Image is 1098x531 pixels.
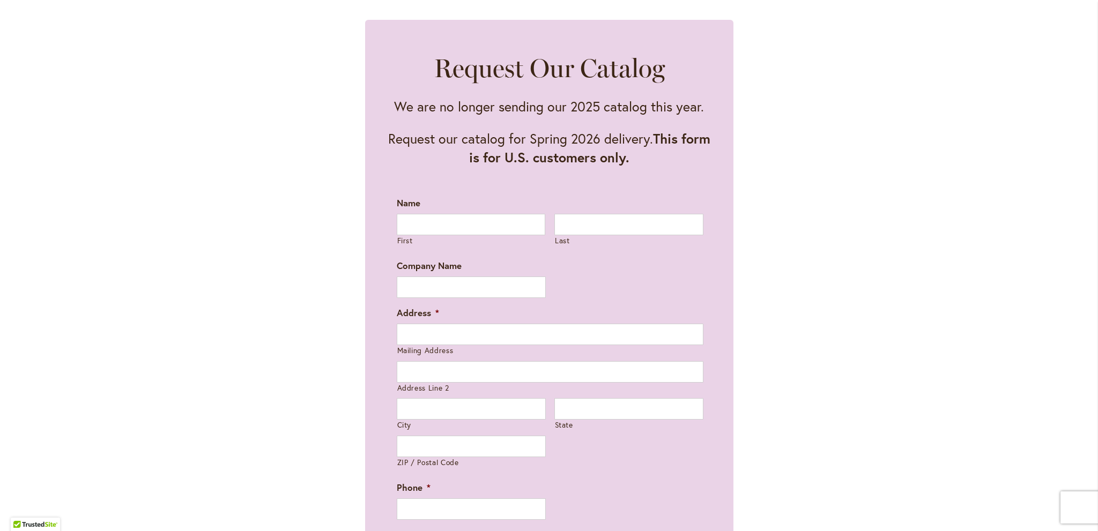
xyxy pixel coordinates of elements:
label: City [397,420,546,430]
label: First [397,236,546,246]
label: Name [397,197,420,209]
strong: This form is for U.S. customers only. [469,130,710,166]
label: Address Line 2 [397,383,703,393]
label: Phone [397,482,431,493]
label: State [555,420,703,430]
label: Address [397,307,439,319]
label: Mailing Address [397,346,703,356]
p: We are no longer sending our 2025 catalog this year. [394,97,704,116]
h2: Request Our Catalog [434,52,665,84]
label: Last [555,236,703,246]
label: ZIP / Postal Code [397,458,546,468]
p: Request our catalog for Spring 2026 delivery. [387,129,712,167]
label: Company Name [397,260,462,272]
